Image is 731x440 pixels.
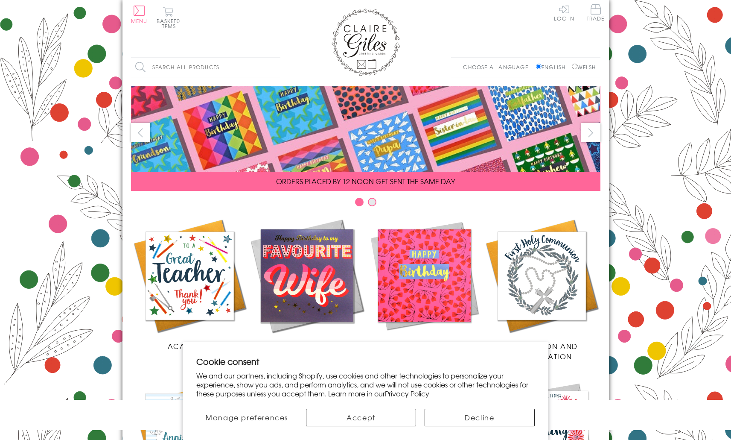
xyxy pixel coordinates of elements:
[572,64,577,69] input: Welsh
[131,123,150,142] button: prev
[355,198,364,206] button: Carousel Page 1 (Current Slide)
[463,63,534,71] p: Choose a language:
[131,217,248,351] a: Academic
[368,198,376,206] button: Carousel Page 2
[157,7,180,29] button: Basket0 items
[587,4,605,21] span: Trade
[572,63,596,71] label: Welsh
[385,388,429,399] a: Privacy Policy
[536,64,542,69] input: English
[248,217,366,351] a: New Releases
[160,17,180,30] span: 0 items
[131,58,280,77] input: Search all products
[131,6,148,23] button: Menu
[168,341,212,351] span: Academic
[206,412,288,422] span: Manage preferences
[366,217,483,351] a: Birthdays
[505,341,578,361] span: Communion and Confirmation
[196,355,535,367] h2: Cookie consent
[425,409,535,426] button: Decline
[306,409,416,426] button: Accept
[554,4,574,21] a: Log In
[276,176,455,186] span: ORDERS PLACED BY 12 NOON GET SENT THE SAME DAY
[279,341,335,351] span: New Releases
[332,9,400,76] img: Claire Giles Greetings Cards
[483,217,600,361] a: Communion and Confirmation
[587,4,605,23] a: Trade
[131,197,600,211] div: Carousel Pagination
[581,123,600,142] button: next
[272,58,280,77] input: Search
[131,17,148,25] span: Menu
[196,371,535,398] p: We and our partners, including Shopify, use cookies and other technologies to personalize your ex...
[536,63,570,71] label: English
[196,409,297,426] button: Manage preferences
[404,341,445,351] span: Birthdays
